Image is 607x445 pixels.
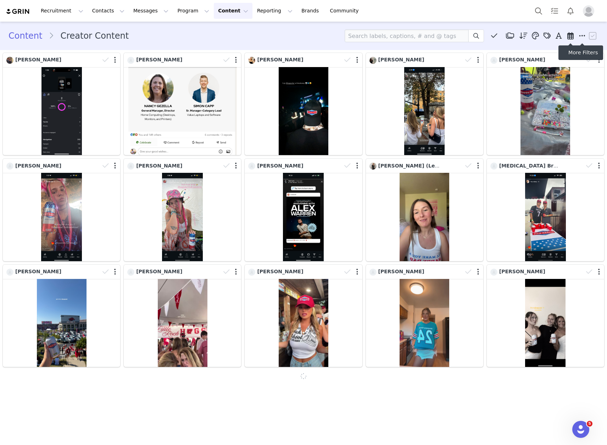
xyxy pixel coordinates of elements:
span: [PERSON_NAME] [257,163,303,169]
input: Search labels, captions, # and @ tags [345,29,469,42]
button: Program [173,3,213,19]
span: [PERSON_NAME] [15,57,61,62]
span: [PERSON_NAME] [378,57,424,62]
img: grin logo [6,8,30,15]
img: 5af3fcc9-448d-4aaa-bbe2-a06edf30bc1a--s.jpg [6,269,13,276]
img: 2f5ee263-d69e-442f-a2ae-85956e639121--s.jpg [248,269,255,276]
a: Community [326,3,366,19]
span: [PERSON_NAME] [257,269,303,274]
span: [PERSON_NAME] [15,163,61,169]
img: c38bfd0f-47d1-4ecd-8f59-c3fda38f1f64.jpg [369,57,377,64]
button: Messages [129,3,173,19]
button: Notifications [563,3,578,19]
span: 5 [587,421,592,427]
img: 5af3fcc9-448d-4aaa-bbe2-a06edf30bc1a--s.jpg [127,269,134,276]
img: 029e7279-94b4-41f9-85ad-9636f0c89a7f.jpg [248,57,255,64]
span: [PERSON_NAME] [136,57,182,62]
img: 210ccaba-7fd4-4e6c-b8b8-85a65ceedd48--s.jpg [6,163,13,170]
div: Dates [558,45,584,60]
button: Search [531,3,546,19]
button: Recruitment [37,3,88,19]
a: Content [9,29,49,42]
span: [PERSON_NAME] (Lexi) [PERSON_NAME] [378,163,490,169]
span: [MEDICAL_DATA] Brand [499,163,564,169]
span: [PERSON_NAME] [15,269,61,274]
div: More Filters [563,45,603,60]
span: [PERSON_NAME] [136,163,182,169]
img: 49a6ab73-abfc-47f8-a49d-ec2329b56fd3.jpg [6,57,13,64]
span: [PERSON_NAME] [136,269,182,274]
img: placeholder-profile.jpg [583,5,594,17]
img: ffd63924-0840-4804-a0ac-78a7d2e3d48f--s.jpg [490,269,497,276]
img: 210ccaba-7fd4-4e6c-b8b8-85a65ceedd48--s.jpg [490,57,497,64]
button: Profile [579,5,601,17]
iframe: Intercom live chat [572,421,589,438]
img: ffd63924-0840-4804-a0ac-78a7d2e3d48f--s.jpg [369,269,377,276]
img: c3cb619e-593f-45b1-94fa-8ad190ca26cb--s.jpg [490,163,497,170]
span: [PERSON_NAME] [378,269,424,274]
button: Content [214,3,252,19]
a: Brands [297,3,325,19]
button: Reporting [253,3,297,19]
img: dfe8fb73-9686-4f70-9e28-4863b53d7614.jpg [369,163,377,170]
img: placeholder-contacts.jpeg [248,163,255,170]
button: Contacts [88,3,129,19]
span: [PERSON_NAME] [257,57,303,62]
a: Tasks [547,3,562,19]
span: [PERSON_NAME] [499,57,545,62]
img: 210ccaba-7fd4-4e6c-b8b8-85a65ceedd48--s.jpg [127,163,134,170]
span: [PERSON_NAME] [499,269,545,274]
img: c3288a61-3cf7-43c5-bee4-58600290532f--s.jpg [127,57,134,64]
